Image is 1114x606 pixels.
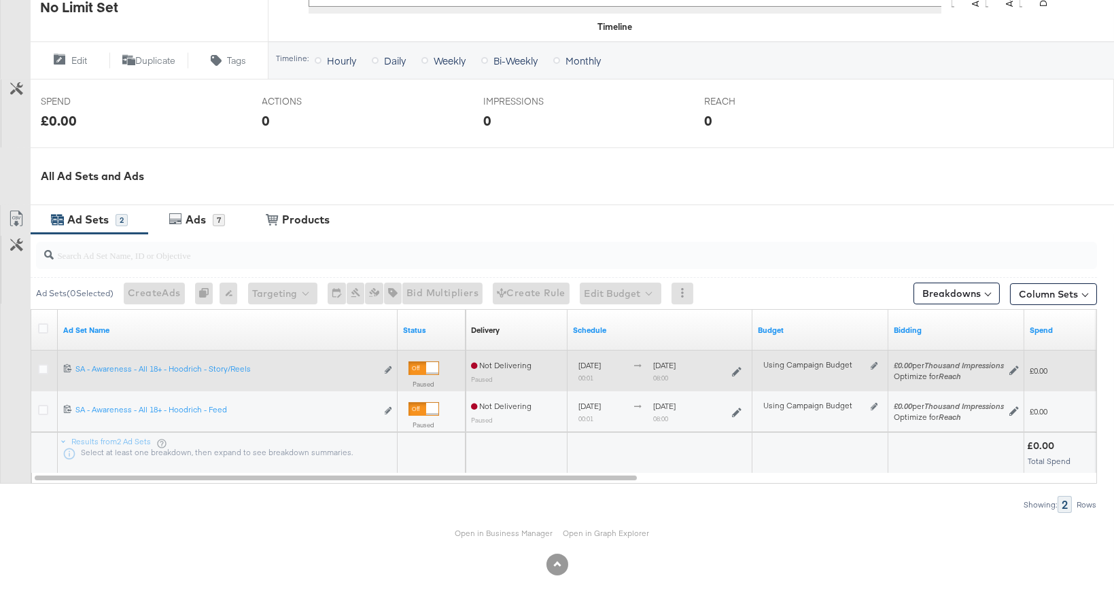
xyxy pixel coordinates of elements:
a: Shows the current budget of Ad Set. [758,325,883,336]
div: Delivery [471,325,500,336]
div: 0 [262,111,271,130]
a: Open in Graph Explorer [563,528,649,538]
a: Shows your bid and optimisation settings for this Ad Set. [894,325,1019,336]
span: Edit [71,54,87,67]
div: 0 [705,111,713,130]
span: Not Delivering [471,360,532,370]
sub: 00:01 [578,374,593,382]
div: Optimize for [894,412,1004,423]
div: Optimize for [894,371,1004,382]
label: Paused [408,380,439,389]
span: [DATE] [578,360,601,370]
div: 2 [1058,496,1072,513]
span: [DATE] [653,360,676,370]
span: ACTIONS [262,95,364,108]
a: Shows the current state of your Ad Set. [403,325,460,336]
em: Reach [939,371,961,381]
div: £0.00 [1027,440,1058,452]
div: £0.00 [41,111,77,130]
a: SA - Awareness - All 18+ - Hoodrich - Story/Reels [75,363,377,378]
span: Bi-Weekly [493,54,538,67]
sub: Paused [471,375,493,383]
span: per [894,401,1004,411]
span: Hourly [327,54,356,67]
a: SA - Awareness - All 18+ - Hoodrich - Feed [75,404,377,418]
span: Tags [227,54,246,67]
div: 0 [483,111,491,130]
div: 2 [116,214,128,226]
div: Using Campaign Budget [763,400,867,411]
div: Ad Sets ( 0 Selected) [36,287,114,300]
sub: 00:01 [578,414,593,423]
button: Duplicate [109,52,189,69]
em: Reach [939,412,961,422]
a: Shows when your Ad Set is scheduled to deliver. [573,325,747,336]
div: Products [282,212,330,228]
a: Reflects the ability of your Ad Set to achieve delivery based on ad states, schedule and budget. [471,325,500,336]
span: [DATE] [578,401,601,411]
a: Open in Business Manager [455,528,553,538]
em: Thousand Impressions [924,360,1004,370]
em: £0.00 [894,401,912,411]
span: per [894,360,1004,370]
div: Ads [186,212,206,228]
span: SPEND [41,95,143,108]
em: Thousand Impressions [924,401,1004,411]
sub: Paused [471,416,493,424]
div: Using Campaign Budget [763,359,867,370]
em: £0.00 [894,360,912,370]
button: Edit [30,52,109,69]
span: Total Spend [1028,456,1071,466]
span: Not Delivering [471,401,532,411]
div: 0 [195,283,220,304]
div: Ad Sets [67,212,109,228]
span: IMPRESSIONS [483,95,585,108]
sub: 08:00 [653,374,668,382]
div: Showing: [1023,500,1058,510]
input: Search Ad Set Name, ID or Objective [54,236,1001,263]
span: REACH [705,95,807,108]
sub: 08:00 [653,414,668,423]
div: SA - Awareness - All 18+ - Hoodrich - Story/Reels [75,363,377,374]
button: Column Sets [1010,283,1097,305]
a: Your Ad Set name. [63,325,392,336]
span: Daily [384,54,406,67]
button: Breakdowns [913,283,1000,304]
div: 7 [213,214,225,226]
span: [DATE] [653,401,676,411]
span: Weekly [434,54,466,67]
button: Tags [188,52,268,69]
span: Duplicate [135,54,175,67]
div: Timeline: [275,54,309,63]
label: Paused [408,421,439,429]
div: Rows [1076,500,1097,510]
span: Monthly [565,54,601,67]
div: All Ad Sets and Ads [41,168,1114,184]
div: SA - Awareness - All 18+ - Hoodrich - Feed [75,404,377,415]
